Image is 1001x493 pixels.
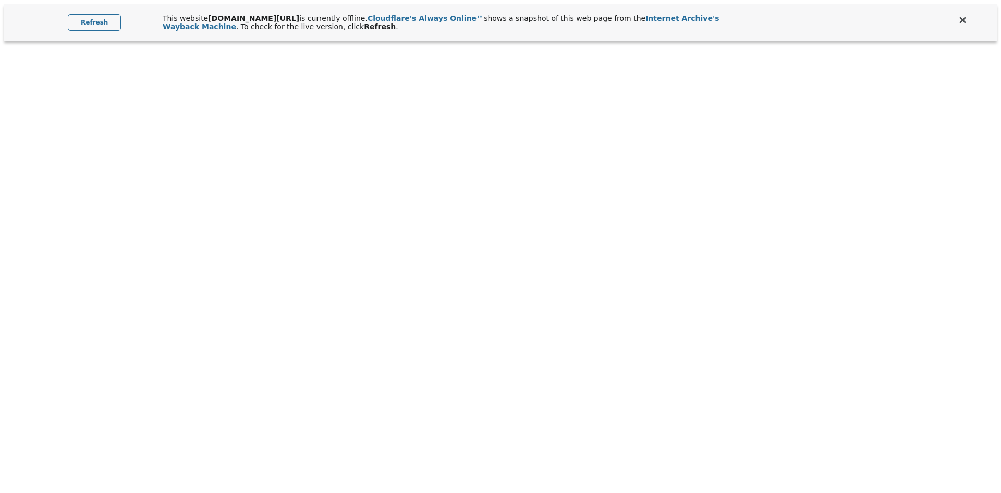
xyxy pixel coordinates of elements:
a: Internet Archive's Wayback Machine [163,14,719,31]
strong: [DOMAIN_NAME][URL] [208,14,299,22]
strong: Refresh [364,22,396,31]
a: Refresh [68,14,121,31]
a: Cloudflare's Always Online™ [368,14,484,22]
p: This website is currently offline. shows a snapshot of this web page from the . To check for the ... [163,14,736,31]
